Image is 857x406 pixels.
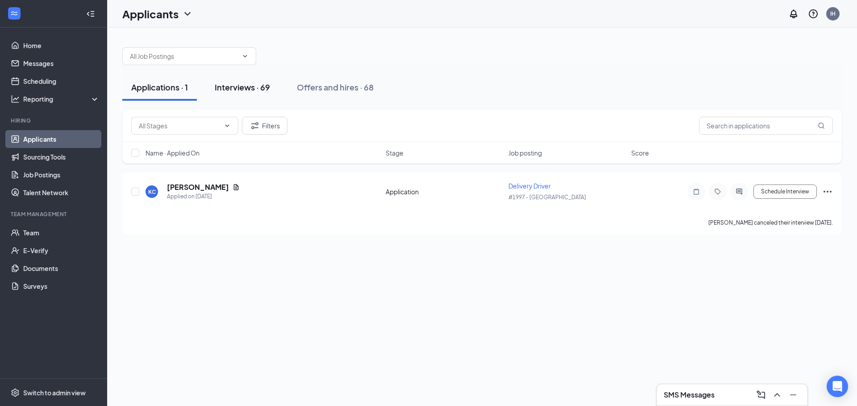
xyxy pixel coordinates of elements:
[23,224,100,242] a: Team
[756,390,766,400] svg: ComposeMessage
[10,9,19,18] svg: WorkstreamLogo
[699,117,833,135] input: Search in applications
[23,148,100,166] a: Sourcing Tools
[250,120,260,131] svg: Filter
[386,148,404,157] span: Stage
[242,117,287,135] button: Filter Filters
[754,388,768,402] button: ComposeMessage
[215,82,270,93] div: Interviews · 69
[830,10,836,17] div: IH
[386,187,503,196] div: Application
[753,185,817,199] button: Schedule Interview
[297,82,374,93] div: Offers and hires · 68
[788,390,799,400] svg: Minimize
[23,130,100,148] a: Applicants
[770,388,784,402] button: ChevronUp
[23,277,100,295] a: Surveys
[734,188,745,195] svg: ActiveChat
[146,148,200,157] span: Name · Applied On
[772,390,782,400] svg: ChevronUp
[827,376,848,397] div: Open Intercom Messenger
[23,94,100,103] div: Reporting
[241,53,249,60] svg: ChevronDown
[23,166,100,184] a: Job Postings
[508,194,586,201] span: #1997 - [GEOGRAPHIC_DATA]
[818,122,825,129] svg: MagnifyingGlass
[131,82,188,93] div: Applications · 1
[508,148,542,157] span: Job posting
[233,184,240,191] svg: Document
[23,72,100,90] a: Scheduling
[691,188,702,195] svg: Note
[23,242,100,259] a: E-Verify
[508,182,551,190] span: Delivery Driver
[708,218,833,227] div: [PERSON_NAME] canceled their interview [DATE].
[122,6,179,21] h1: Applicants
[23,259,100,277] a: Documents
[23,388,86,397] div: Switch to admin view
[182,8,193,19] svg: ChevronDown
[664,390,715,400] h3: SMS Messages
[139,121,220,131] input: All Stages
[23,184,100,201] a: Talent Network
[11,388,20,397] svg: Settings
[167,182,229,192] h5: [PERSON_NAME]
[148,188,156,196] div: KC
[712,188,723,195] svg: Tag
[788,8,799,19] svg: Notifications
[130,51,238,61] input: All Job Postings
[808,8,819,19] svg: QuestionInfo
[86,9,95,18] svg: Collapse
[822,186,833,197] svg: Ellipses
[23,37,100,54] a: Home
[786,388,800,402] button: Minimize
[11,117,98,124] div: Hiring
[23,54,100,72] a: Messages
[11,210,98,218] div: Team Management
[631,148,649,157] span: Score
[224,122,231,129] svg: ChevronDown
[167,192,240,201] div: Applied on [DATE]
[11,94,20,103] svg: Analysis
